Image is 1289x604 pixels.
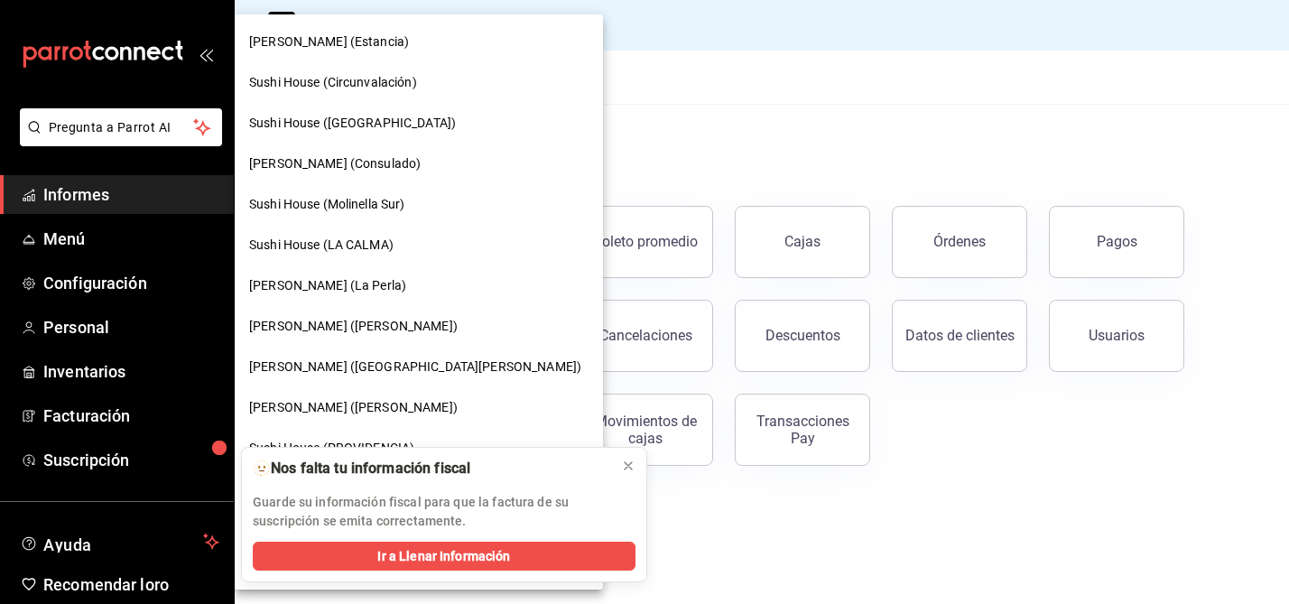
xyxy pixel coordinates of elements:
[235,306,603,347] div: [PERSON_NAME] ([PERSON_NAME])
[235,387,603,428] div: [PERSON_NAME] ([PERSON_NAME])
[377,549,510,563] font: Ir a Llenar Información
[235,62,603,103] div: Sushi House (Circunvalación)
[249,441,414,455] font: Sushi House (PROVIDENCIA)
[253,495,569,528] font: Guarde su información fiscal para que la factura de su suscripción se emita correctamente.
[249,359,581,374] font: [PERSON_NAME] ([GEOGRAPHIC_DATA][PERSON_NAME])
[249,156,421,171] font: [PERSON_NAME] (Consulado)
[235,347,603,387] div: [PERSON_NAME] ([GEOGRAPHIC_DATA][PERSON_NAME])
[249,278,406,293] font: [PERSON_NAME] (La Perla)
[235,509,603,550] div: [PERSON_NAME] ([GEOGRAPHIC_DATA])
[249,237,394,252] font: Sushi House (LA CALMA)
[235,550,603,590] div: [PERSON_NAME] ([PERSON_NAME][GEOGRAPHIC_DATA])
[249,34,409,49] font: [PERSON_NAME] (Estancia)
[235,184,603,225] div: Sushi House (Molinella Sur)
[235,428,603,469] div: Sushi House (PROVIDENCIA)
[235,469,603,509] div: [PERSON_NAME] ([PERSON_NAME] Real)
[249,116,456,130] font: Sushi House ([GEOGRAPHIC_DATA])
[249,75,417,89] font: Sushi House (Circunvalación)
[235,225,603,265] div: Sushi House (LA CALMA)
[235,103,603,144] div: Sushi House ([GEOGRAPHIC_DATA])
[253,460,470,477] font: 🫥Nos falta tu información fiscal
[235,265,603,306] div: [PERSON_NAME] (La Perla)
[235,144,603,184] div: [PERSON_NAME] (Consulado)
[249,400,458,414] font: [PERSON_NAME] ([PERSON_NAME])
[249,319,458,333] font: [PERSON_NAME] ([PERSON_NAME])
[235,22,603,62] div: [PERSON_NAME] (Estancia)
[249,197,405,211] font: Sushi House (Molinella Sur)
